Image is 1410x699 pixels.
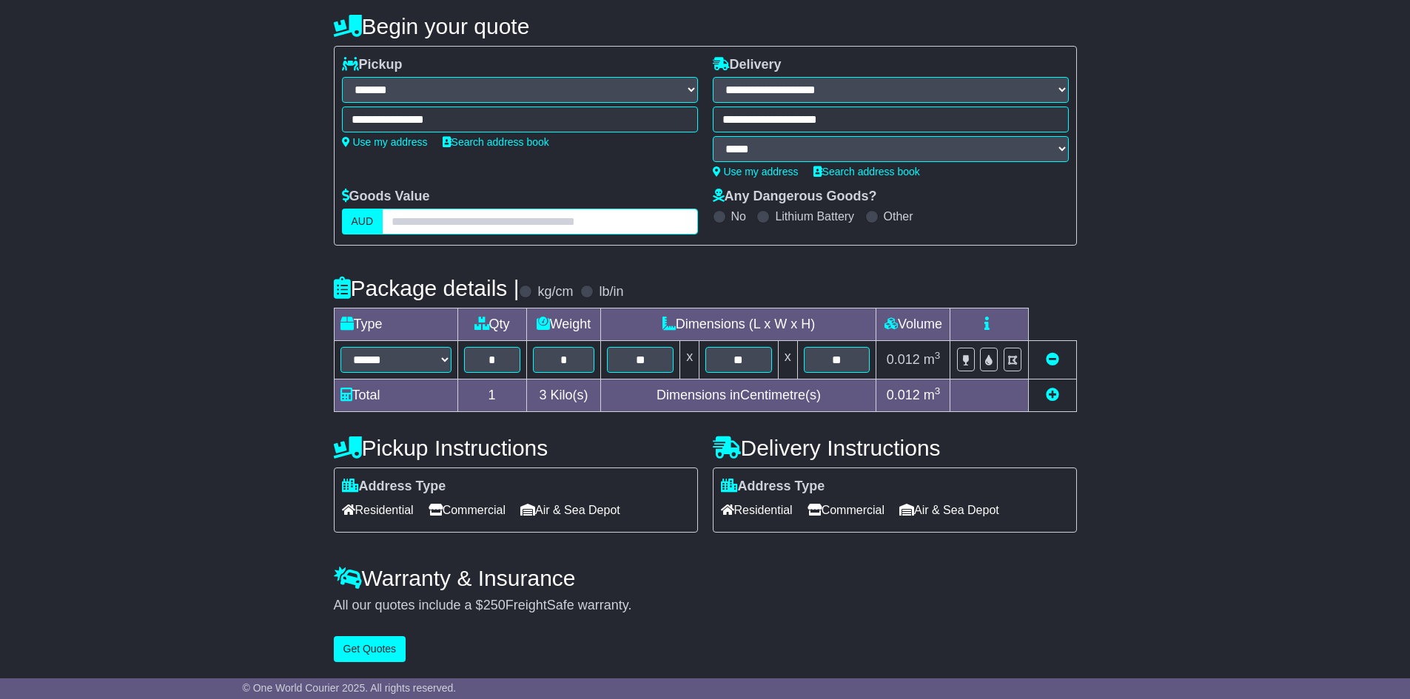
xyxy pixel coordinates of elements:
[713,189,877,205] label: Any Dangerous Goods?
[935,385,941,396] sup: 3
[713,57,782,73] label: Delivery
[537,284,573,300] label: kg/cm
[813,166,920,178] a: Search address book
[935,350,941,361] sup: 3
[342,499,414,521] span: Residential
[924,352,941,367] span: m
[334,598,1077,614] div: All our quotes include a $ FreightSafe warranty.
[601,379,876,412] td: Dimensions in Centimetre(s)
[526,379,601,412] td: Kilo(s)
[334,379,457,412] td: Total
[429,499,506,521] span: Commercial
[713,166,799,178] a: Use my address
[924,388,941,402] span: m
[243,682,457,694] span: © One World Courier 2025. All rights reserved.
[721,499,793,521] span: Residential
[778,341,797,379] td: x
[721,479,825,495] label: Address Type
[483,598,506,612] span: 250
[713,436,1077,460] h4: Delivery Instructions
[334,276,520,300] h4: Package details |
[876,308,950,341] td: Volume
[342,189,430,205] label: Goods Value
[539,388,546,402] span: 3
[342,209,383,234] label: AUD
[342,57,403,73] label: Pickup
[775,209,854,223] label: Lithium Battery
[680,341,699,379] td: x
[899,499,999,521] span: Air & Sea Depot
[887,388,920,402] span: 0.012
[342,479,446,495] label: Address Type
[443,136,549,148] a: Search address book
[887,352,920,367] span: 0.012
[526,308,601,341] td: Weight
[601,308,876,341] td: Dimensions (L x W x H)
[334,436,698,460] h4: Pickup Instructions
[334,308,457,341] td: Type
[731,209,746,223] label: No
[1046,388,1059,402] a: Add new item
[334,566,1077,590] h4: Warranty & Insurance
[334,14,1077,38] h4: Begin your quote
[808,499,884,521] span: Commercial
[457,379,526,412] td: 1
[342,136,428,148] a: Use my address
[334,636,406,662] button: Get Quotes
[599,284,623,300] label: lb/in
[457,308,526,341] td: Qty
[520,499,620,521] span: Air & Sea Depot
[884,209,913,223] label: Other
[1046,352,1059,367] a: Remove this item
